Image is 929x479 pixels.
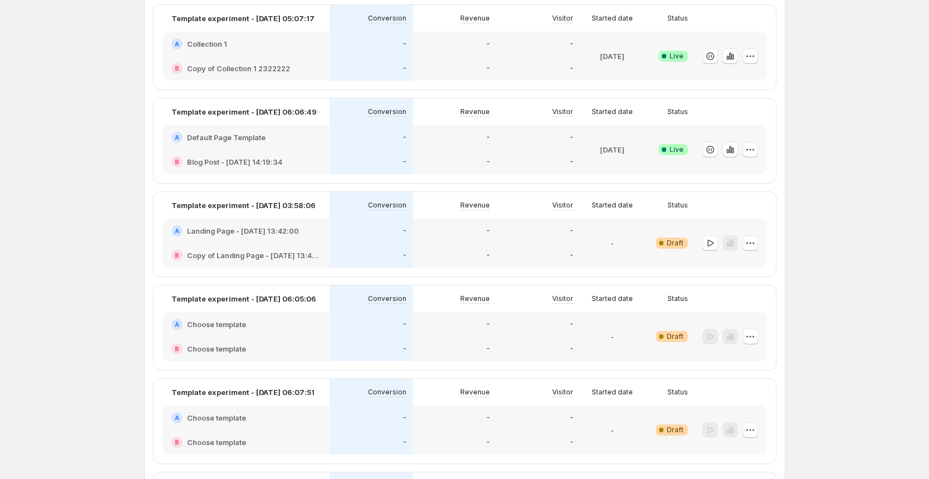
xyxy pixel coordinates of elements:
p: - [486,320,490,329]
h2: Choose template [187,319,246,330]
p: Template experiment - [DATE] 03:58:06 [171,200,316,211]
p: Visitor [552,388,573,397]
p: - [611,238,614,249]
p: - [486,133,490,142]
p: Status [667,201,688,210]
h2: Choose template [187,412,246,423]
p: Conversion [368,107,406,116]
p: Status [667,107,688,116]
p: [DATE] [600,144,625,155]
h2: B [175,65,179,72]
p: Conversion [368,14,406,23]
p: Revenue [460,14,490,23]
span: Live [670,145,684,154]
p: Started date [592,388,633,397]
p: Visitor [552,294,573,303]
p: - [486,39,490,48]
p: - [611,331,614,342]
span: Draft [667,332,684,341]
p: - [570,413,573,422]
span: Live [670,52,684,61]
h2: Collection 1 [187,38,227,50]
h2: Landing Page - [DATE] 13:42:00 [187,225,299,236]
p: - [486,157,490,166]
p: - [486,438,490,447]
p: Revenue [460,294,490,303]
p: - [570,39,573,48]
p: Visitor [552,201,573,210]
p: Started date [592,294,633,303]
p: Status [667,14,688,23]
p: - [611,424,614,436]
h2: B [175,159,179,165]
h2: B [175,439,179,446]
p: - [486,64,490,73]
p: - [486,413,490,422]
p: Status [667,388,688,397]
p: Template experiment - [DATE] 05:07:17 [171,13,314,24]
p: - [570,320,573,329]
span: Draft [667,426,684,434]
p: Template experiment - [DATE] 06:06:49 [171,106,317,117]
p: - [403,39,406,48]
p: Visitor [552,14,573,23]
p: Revenue [460,201,490,210]
h2: B [175,252,179,259]
p: Revenue [460,388,490,397]
p: - [570,438,573,447]
h2: Choose template [187,437,246,448]
p: - [403,157,406,166]
h2: A [175,414,179,421]
h2: Blog Post - [DATE] 14:19:34 [187,156,282,167]
h2: Choose template [187,343,246,354]
p: Template experiment - [DATE] 06:07:51 [171,387,314,398]
p: - [403,438,406,447]
p: Revenue [460,107,490,116]
p: Started date [592,107,633,116]
h2: A [175,228,179,234]
p: [DATE] [600,51,625,62]
p: Template experiment - [DATE] 06:05:06 [171,293,316,304]
h2: Default Page Template [187,132,266,143]
p: Conversion [368,388,406,397]
span: Draft [667,239,684,248]
p: - [403,413,406,422]
p: - [570,251,573,260]
p: - [486,251,490,260]
p: Conversion [368,294,406,303]
p: Started date [592,201,633,210]
p: - [486,344,490,353]
p: Started date [592,14,633,23]
p: - [486,226,490,235]
p: - [570,344,573,353]
h2: A [175,321,179,328]
p: Visitor [552,107,573,116]
p: Conversion [368,201,406,210]
p: - [403,64,406,73]
p: - [403,251,406,260]
p: - [403,320,406,329]
p: - [403,344,406,353]
h2: Copy of Landing Page - [DATE] 13:42:00 [187,250,321,261]
p: - [403,226,406,235]
p: - [570,64,573,73]
h2: A [175,41,179,47]
p: - [570,226,573,235]
h2: A [175,134,179,141]
h2: B [175,345,179,352]
p: - [403,133,406,142]
p: - [570,157,573,166]
p: - [570,133,573,142]
h2: Copy of Collection 1 2322222 [187,63,290,74]
p: Status [667,294,688,303]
